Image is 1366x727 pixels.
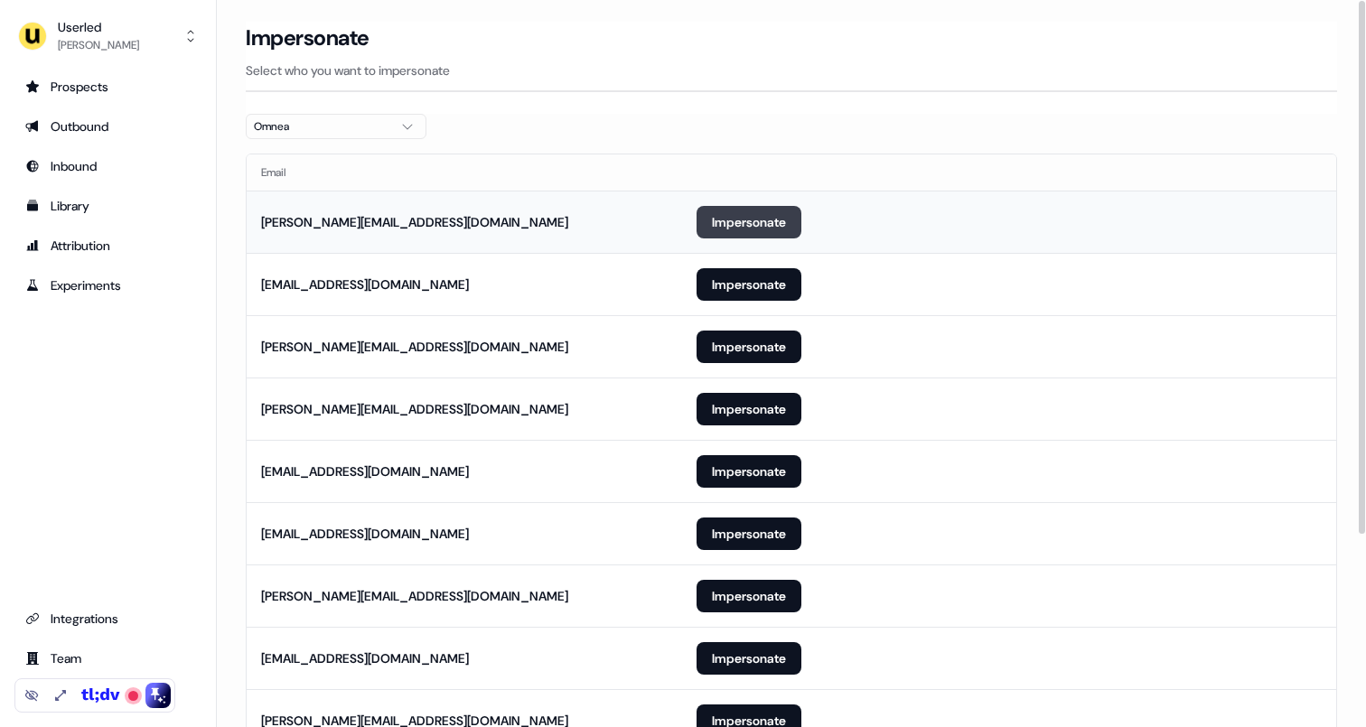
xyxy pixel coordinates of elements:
[254,117,389,135] div: Omnea
[697,268,801,301] button: Impersonate
[25,649,191,667] div: Team
[14,152,201,181] a: Go to Inbound
[25,197,191,215] div: Library
[25,276,191,294] div: Experiments
[14,604,201,633] a: Go to integrations
[14,191,201,220] a: Go to templates
[14,231,201,260] a: Go to attribution
[58,18,139,36] div: Userled
[14,72,201,101] a: Go to prospects
[25,117,191,135] div: Outbound
[246,114,426,139] button: Omnea
[261,587,568,605] div: [PERSON_NAME][EMAIL_ADDRESS][DOMAIN_NAME]
[261,462,469,480] div: [EMAIL_ADDRESS][DOMAIN_NAME]
[697,642,801,675] button: Impersonate
[697,331,801,363] button: Impersonate
[25,78,191,96] div: Prospects
[14,14,201,58] button: Userled[PERSON_NAME]
[261,525,469,543] div: [EMAIL_ADDRESS][DOMAIN_NAME]
[25,610,191,628] div: Integrations
[246,61,1337,79] p: Select who you want to impersonate
[697,206,801,238] button: Impersonate
[697,393,801,425] button: Impersonate
[261,649,469,667] div: [EMAIL_ADDRESS][DOMAIN_NAME]
[25,157,191,175] div: Inbound
[261,275,469,294] div: [EMAIL_ADDRESS][DOMAIN_NAME]
[58,36,139,54] div: [PERSON_NAME]
[697,517,801,550] button: Impersonate
[14,112,201,141] a: Go to outbound experience
[14,644,201,673] a: Go to team
[261,400,568,418] div: [PERSON_NAME][EMAIL_ADDRESS][DOMAIN_NAME]
[697,455,801,488] button: Impersonate
[261,213,568,231] div: [PERSON_NAME][EMAIL_ADDRESS][DOMAIN_NAME]
[697,580,801,612] button: Impersonate
[261,338,568,356] div: [PERSON_NAME][EMAIL_ADDRESS][DOMAIN_NAME]
[246,24,370,51] h3: Impersonate
[247,154,682,191] th: Email
[25,237,191,255] div: Attribution
[14,271,201,300] a: Go to experiments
